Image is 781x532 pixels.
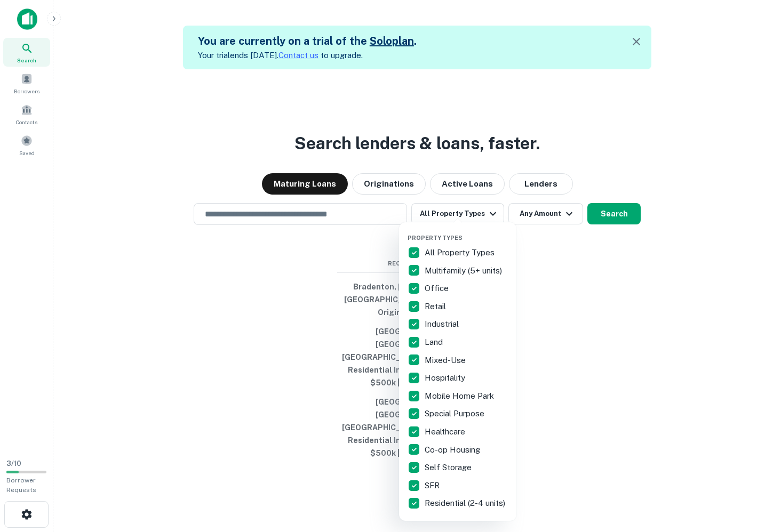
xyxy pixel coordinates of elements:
p: Healthcare [425,425,467,438]
p: Self Storage [425,461,474,474]
p: Industrial [425,318,461,331]
p: Mobile Home Park [425,390,496,402]
p: Land [425,336,445,349]
p: Hospitality [425,372,467,384]
p: All Property Types [425,246,497,259]
p: SFR [425,479,442,492]
p: Mixed-Use [425,354,468,367]
p: Retail [425,300,448,313]
p: Office [425,282,451,295]
p: Co-op Housing [425,444,482,456]
p: Multifamily (5+ units) [425,264,504,277]
iframe: Chat Widget [728,447,781,498]
p: Special Purpose [425,407,487,420]
p: Residential (2-4 units) [425,497,507,510]
span: Property Types [408,235,463,241]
